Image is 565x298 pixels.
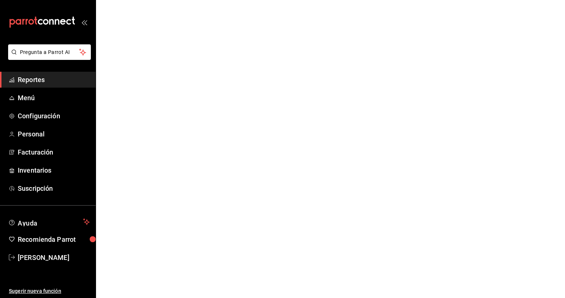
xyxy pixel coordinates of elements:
span: Ayuda [18,217,80,226]
a: Pregunta a Parrot AI [5,54,91,61]
span: Recomienda Parrot [18,234,90,244]
span: [PERSON_NAME] [18,253,90,263]
span: Sugerir nueva función [9,287,90,295]
button: Pregunta a Parrot AI [8,44,91,60]
span: Menú [18,93,90,103]
span: Configuración [18,111,90,121]
span: Personal [18,129,90,139]
span: Inventarios [18,165,90,175]
span: Pregunta a Parrot AI [20,48,79,56]
span: Suscripción [18,183,90,193]
span: Facturación [18,147,90,157]
button: open_drawer_menu [81,19,87,25]
span: Reportes [18,75,90,85]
